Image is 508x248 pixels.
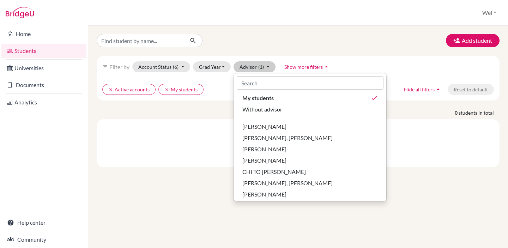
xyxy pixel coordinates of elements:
[6,7,34,18] img: Bridge-U
[102,139,494,147] div: There are no students that match the filters applied
[234,104,386,115] button: Without advisor
[234,166,386,177] button: CHI TO [PERSON_NAME]
[284,64,323,70] span: Show more filters
[398,84,448,95] button: Hide all filtersarrow_drop_up
[234,92,386,104] button: My studentsdone
[242,145,286,153] span: [PERSON_NAME]
[242,94,274,102] span: My students
[242,105,282,114] span: Without advisor
[234,121,386,132] button: [PERSON_NAME]
[234,132,386,144] button: [PERSON_NAME], [PERSON_NAME]
[1,95,86,109] a: Analytics
[1,44,86,58] a: Students
[448,84,494,95] button: Reset to default
[1,78,86,92] a: Documents
[242,156,286,165] span: [PERSON_NAME]
[102,64,108,69] i: filter_list
[234,177,386,189] button: [PERSON_NAME], [PERSON_NAME]
[109,63,129,70] span: Filter by
[97,34,184,47] input: Find student by name...
[234,73,387,201] div: Advisor(1)
[1,27,86,41] a: Home
[1,216,86,230] a: Help center
[242,134,333,142] span: [PERSON_NAME], [PERSON_NAME]
[234,61,276,72] button: Advisor(1)
[242,190,286,199] span: [PERSON_NAME]
[102,84,156,95] button: clearActive accounts
[435,86,442,93] i: arrow_drop_up
[237,76,383,90] input: Search
[371,95,378,102] i: done
[234,144,386,155] button: [PERSON_NAME]
[158,84,204,95] button: clearMy students
[234,155,386,166] button: [PERSON_NAME]
[234,189,386,200] button: [PERSON_NAME]
[242,168,306,176] span: CHI TO [PERSON_NAME]
[164,87,169,92] i: clear
[193,61,231,72] button: Grad Year
[258,64,264,70] span: (1)
[323,63,330,70] i: arrow_drop_up
[278,61,336,72] button: Show more filtersarrow_drop_up
[108,87,113,92] i: clear
[479,6,500,19] button: Wei
[132,61,190,72] button: Account Status(6)
[242,179,333,187] span: [PERSON_NAME], [PERSON_NAME]
[446,34,500,47] button: Add student
[404,86,435,92] span: Hide all filters
[459,109,500,116] span: students in total
[173,64,179,70] span: (6)
[242,122,286,131] span: [PERSON_NAME]
[455,109,459,116] strong: 0
[1,61,86,75] a: Universities
[1,232,86,247] a: Community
